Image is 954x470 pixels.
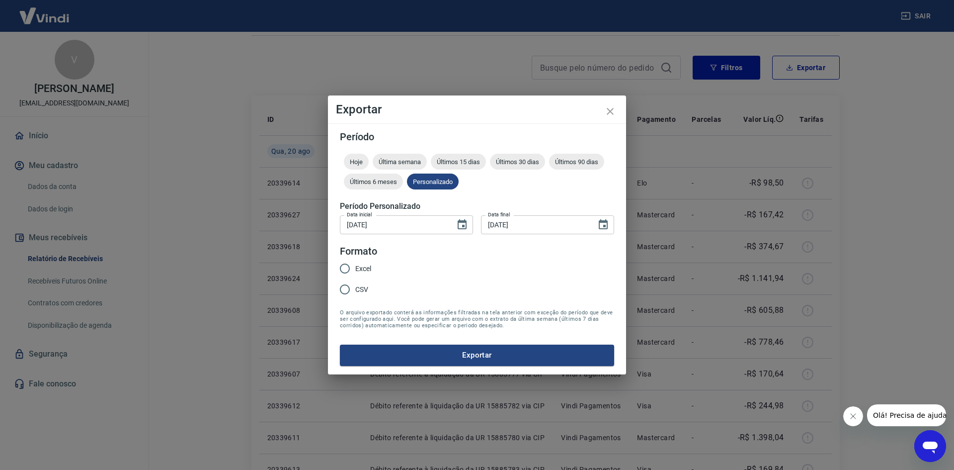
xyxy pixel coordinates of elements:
[490,154,545,170] div: Últimos 30 dias
[355,264,371,274] span: Excel
[344,154,369,170] div: Hoje
[598,99,622,123] button: close
[336,103,618,115] h4: Exportar
[407,178,459,186] span: Personalizado
[490,158,545,166] span: Últimos 30 dias
[340,201,614,211] h5: Período Personalizado
[347,211,372,218] label: Data inicial
[481,215,589,234] input: DD/MM/YYYY
[373,154,427,170] div: Última semana
[340,345,614,366] button: Exportar
[593,215,613,235] button: Choose date, selected date is 20 de ago de 2025
[340,215,448,234] input: DD/MM/YYYY
[344,178,403,186] span: Últimos 6 meses
[355,284,368,295] span: CSV
[340,132,614,142] h5: Período
[843,406,863,426] iframe: Fechar mensagem
[6,7,83,15] span: Olá! Precisa de ajuda?
[452,215,472,235] button: Choose date, selected date is 5 de ago de 2025
[431,154,486,170] div: Últimos 15 dias
[373,158,427,166] span: Última semana
[340,244,377,259] legend: Formato
[914,430,946,462] iframe: Botão para abrir a janela de mensagens
[549,154,604,170] div: Últimos 90 dias
[867,404,946,426] iframe: Mensagem da empresa
[340,309,614,329] span: O arquivo exportado conterá as informações filtradas na tela anterior com exceção do período que ...
[488,211,510,218] label: Data final
[549,158,604,166] span: Últimos 90 dias
[431,158,486,166] span: Últimos 15 dias
[407,174,459,189] div: Personalizado
[344,158,369,166] span: Hoje
[344,174,403,189] div: Últimos 6 meses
